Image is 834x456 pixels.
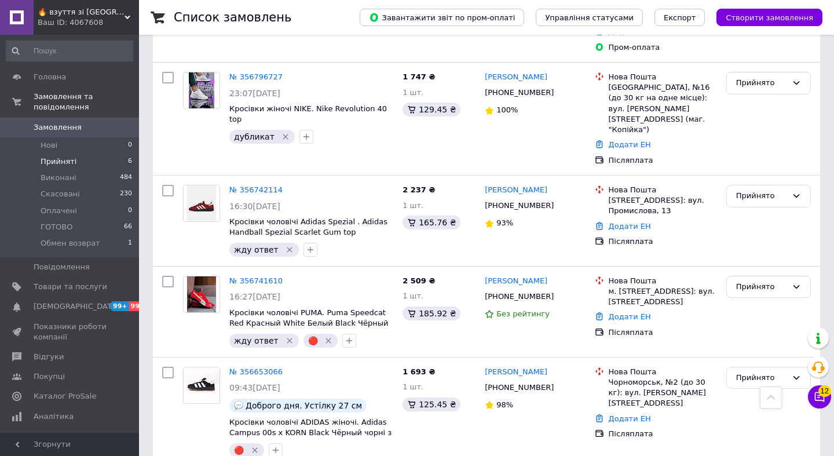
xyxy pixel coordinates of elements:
[234,132,275,141] span: дубликат
[229,217,387,237] a: Кросівки чоловічі Adidas Spezial . Adidas Handball Spezial Scarlet Gum top
[34,92,139,112] span: Замовлення та повідомлення
[128,156,132,167] span: 6
[609,222,651,231] a: Додати ЕН
[609,155,717,166] div: Післяплата
[609,82,717,135] div: [GEOGRAPHIC_DATA], №16 (до 30 кг на одне місце): вул. [PERSON_NAME][STREET_ADDRESS] (маг. "Копійка")
[234,401,243,410] img: :speech_balloon:
[229,292,280,301] span: 16:27[DATE]
[736,281,787,293] div: Прийнято
[609,414,651,423] a: Додати ЕН
[485,292,554,301] span: [PHONE_NUMBER]
[34,72,66,82] span: Головна
[183,276,220,313] a: Фото товару
[128,238,132,249] span: 1
[229,367,283,376] a: № 356653066
[496,400,513,409] span: 98%
[609,185,717,195] div: Нова Пошта
[229,72,283,81] a: № 356796727
[41,238,100,249] span: Обмен возврат
[485,185,547,196] a: [PERSON_NAME]
[705,13,822,21] a: Створити замовлення
[34,282,107,292] span: Товари та послуги
[41,156,76,167] span: Прийняті
[736,77,787,89] div: Прийнято
[41,222,73,232] span: ГОТОВО
[187,185,216,221] img: Фото товару
[403,216,460,229] div: 165.76 ₴
[120,173,132,183] span: 484
[403,382,423,391] span: 1 шт.
[609,276,717,286] div: Нова Пошта
[183,367,220,404] a: Фото товару
[496,309,550,318] span: Без рейтингу
[234,336,279,345] span: жду ответ
[229,418,392,448] a: Кросівки чоловічі ADIDAS жіночі. Adidas Campus 00s x KORN Black Чёрный чорні з білим 40 top
[229,308,388,338] a: Кросівки чоловічі PUMA. Puma Speedcat Red Красный White Белый Black Чёрный ND 40 top
[124,222,132,232] span: 66
[818,382,831,393] span: 12
[34,301,119,312] span: [DEMOGRAPHIC_DATA]
[128,140,132,151] span: 0
[234,245,279,254] span: жду ответ
[174,10,291,24] h1: Список замовлень
[536,9,643,26] button: Управління статусами
[120,189,132,199] span: 230
[609,42,717,53] div: Пром-оплата
[609,367,717,377] div: Нова Пошта
[726,13,813,22] span: Створити замовлення
[485,383,554,392] span: [PHONE_NUMBER]
[609,286,717,307] div: м. [STREET_ADDRESS]: вул. [STREET_ADDRESS]
[41,173,76,183] span: Виконані
[664,13,696,22] span: Експорт
[496,105,518,114] span: 100%
[403,367,435,376] span: 1 693 ₴
[654,9,705,26] button: Експорт
[485,276,547,287] a: [PERSON_NAME]
[229,104,387,124] a: Кросівки жіночі NIKE. Nike Revolution 40 top
[34,411,74,422] span: Аналітика
[403,72,435,81] span: 1 747 ₴
[281,132,290,141] svg: Видалити мітку
[234,446,244,455] span: 🔴
[609,377,717,409] div: Чорноморськ, №2 (до 30 кг): вул. [PERSON_NAME][STREET_ADDRESS]
[189,72,215,108] img: Фото товару
[250,446,259,455] svg: Видалити мітку
[496,218,513,227] span: 93%
[187,276,216,312] img: Фото товару
[369,12,515,23] span: Завантажити звіт по пром-оплаті
[609,327,717,338] div: Післяплата
[229,202,280,211] span: 16:30[DATE]
[34,122,82,133] span: Замовлення
[38,17,139,28] div: Ваш ID: 4067608
[41,189,80,199] span: Скасовані
[229,89,280,98] span: 23:07[DATE]
[403,201,423,210] span: 1 шт.
[403,185,435,194] span: 2 237 ₴
[129,301,148,311] span: 99+
[6,41,133,61] input: Пошук
[609,195,717,216] div: [STREET_ADDRESS]: вул. Промислова, 13
[183,185,220,222] a: Фото товару
[34,391,96,402] span: Каталог ProSale
[183,72,220,109] a: Фото товару
[485,367,547,378] a: [PERSON_NAME]
[285,336,294,345] svg: Видалити мітку
[38,7,125,17] span: 🔥 взуття зі Швеції, миттєво 🚚💨 без передоплат
[403,291,423,300] span: 1 шт.
[229,383,280,392] span: 09:43[DATE]
[34,371,65,382] span: Покупці
[285,245,294,254] svg: Видалити мітку
[110,301,129,311] span: 99+
[403,276,435,285] span: 2 509 ₴
[34,262,90,272] span: Повідомлення
[128,206,132,216] span: 0
[485,88,554,97] span: [PHONE_NUMBER]
[34,322,107,342] span: Показники роботи компанії
[246,401,362,410] span: Доброго дня. Устілку 27 см
[736,372,787,384] div: Прийнято
[609,429,717,439] div: Післяплата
